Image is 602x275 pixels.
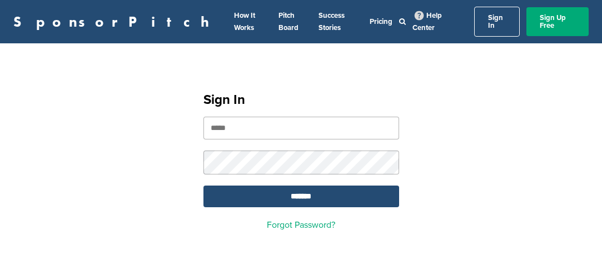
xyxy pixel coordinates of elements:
a: SponsorPitch [13,14,216,29]
a: Sign In [474,7,520,37]
a: Pricing [370,17,392,26]
a: Sign Up Free [526,7,589,36]
a: Help Center [412,9,442,34]
h1: Sign In [203,90,399,110]
a: Forgot Password? [267,219,335,231]
a: Success Stories [319,11,345,32]
a: How It Works [234,11,255,32]
a: Pitch Board [278,11,298,32]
